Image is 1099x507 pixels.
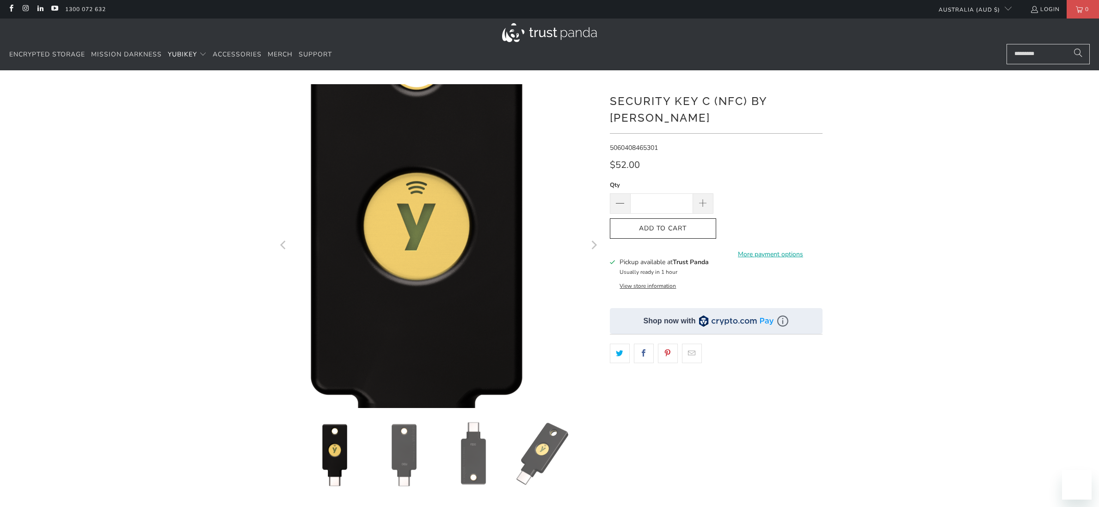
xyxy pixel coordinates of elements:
[268,50,293,59] span: Merch
[586,84,601,408] button: Next
[7,6,15,13] a: Trust Panda Australia on Facebook
[620,257,709,267] h3: Pickup available at
[299,44,332,66] a: Support
[276,84,291,408] button: Previous
[1007,44,1090,64] input: Search...
[634,344,654,363] a: Share this on Facebook
[65,4,106,14] a: 1300 072 632
[610,180,713,190] label: Qty
[21,6,29,13] a: Trust Panda Australia on Instagram
[620,268,677,276] small: Usually ready in 1 hour
[91,44,162,66] a: Mission Darkness
[9,44,332,66] nav: Translation missing: en.navigation.header.main_nav
[168,50,197,59] span: YubiKey
[719,249,823,260] a: More payment options
[299,50,332,59] span: Support
[673,258,709,266] b: Trust Panda
[610,344,630,363] a: Share this on Twitter
[302,422,367,487] img: Security Key C (NFC) by Yubico - Trust Panda
[502,23,597,42] img: Trust Panda Australia
[91,50,162,59] span: Mission Darkness
[213,50,262,59] span: Accessories
[610,218,716,239] button: Add to Cart
[441,422,506,487] img: Security Key C (NFC) by Yubico - Trust Panda
[168,44,207,66] summary: YubiKey
[1030,4,1060,14] a: Login
[213,44,262,66] a: Accessories
[268,44,293,66] a: Merch
[510,422,575,487] img: Security Key C (NFC) by Yubico - Trust Panda
[372,422,436,487] img: Security Key C (NFC) by Yubico - Trust Panda
[277,84,601,408] a: Security Key C (NFC) by Yubico - Trust Panda
[1067,44,1090,64] button: Search
[620,282,676,290] button: View store information
[682,344,702,363] a: Email this to a friend
[610,91,823,126] h1: Security Key C (NFC) by [PERSON_NAME]
[610,143,658,152] span: 5060408465301
[1062,470,1092,500] iframe: Button to launch messaging window
[50,6,58,13] a: Trust Panda Australia on YouTube
[36,6,44,13] a: Trust Panda Australia on LinkedIn
[658,344,678,363] a: Share this on Pinterest
[610,159,640,171] span: $52.00
[620,225,706,233] span: Add to Cart
[9,50,85,59] span: Encrypted Storage
[9,44,85,66] a: Encrypted Storage
[644,316,696,326] div: Shop now with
